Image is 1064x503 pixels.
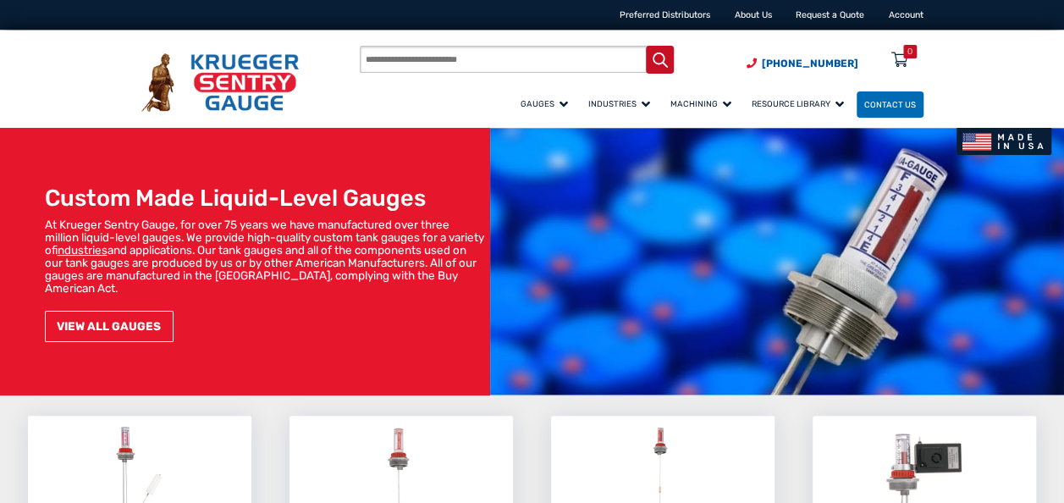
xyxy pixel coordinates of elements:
[747,56,858,71] a: Phone Number (920) 434-8860
[744,89,857,119] a: Resource Library
[796,9,864,20] a: Request a Quote
[45,311,174,342] a: VIEW ALL GAUGES
[762,58,858,69] span: [PHONE_NUMBER]
[45,185,484,212] h1: Custom Made Liquid-Level Gauges
[141,53,299,112] img: Krueger Sentry Gauge
[620,9,710,20] a: Preferred Distributors
[670,99,731,108] span: Machining
[956,128,1052,155] img: Made In USA
[663,89,744,119] a: Machining
[490,128,1064,395] img: bg_hero_bannerksentry
[58,243,108,257] a: industries
[907,45,912,58] div: 0
[857,91,923,118] a: Contact Us
[513,89,581,119] a: Gauges
[889,9,923,20] a: Account
[45,218,484,295] p: At Krueger Sentry Gauge, for over 75 years we have manufactured over three million liquid-level g...
[752,99,844,108] span: Resource Library
[521,99,568,108] span: Gauges
[581,89,663,119] a: Industries
[735,9,772,20] a: About Us
[864,100,916,109] span: Contact Us
[588,99,650,108] span: Industries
